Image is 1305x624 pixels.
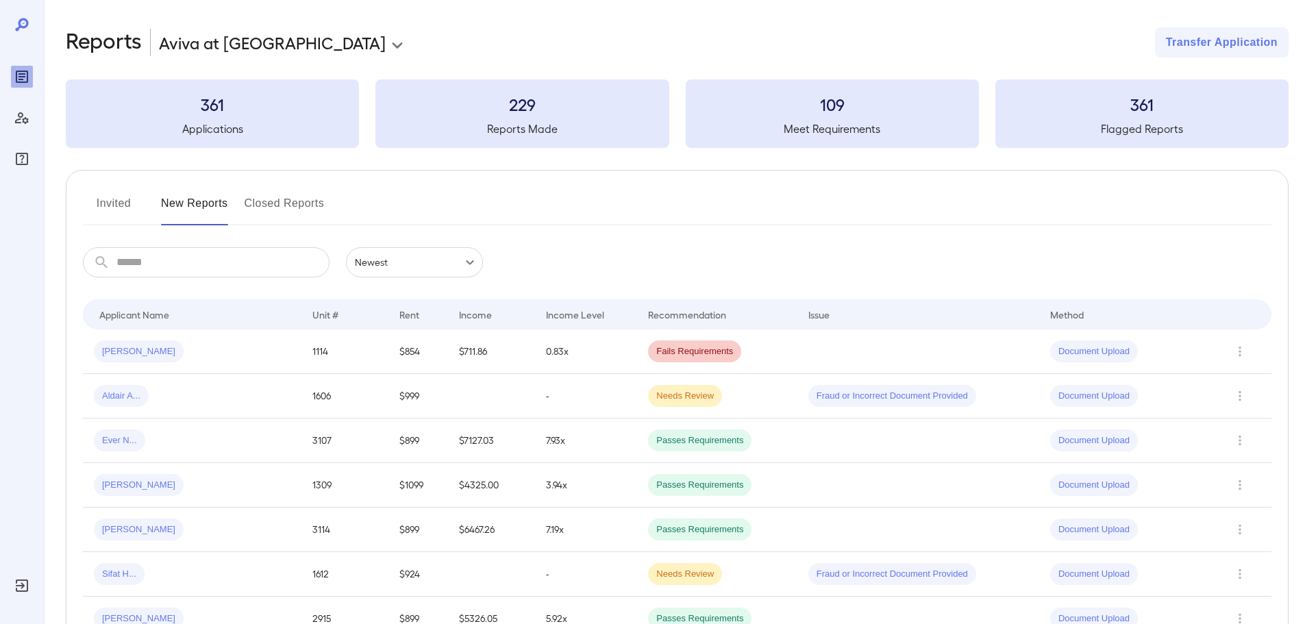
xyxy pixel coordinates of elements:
[808,306,830,323] div: Issue
[159,32,386,53] p: Aviva at [GEOGRAPHIC_DATA]
[399,306,421,323] div: Rent
[1229,563,1251,585] button: Row Actions
[1050,390,1138,403] span: Document Upload
[94,568,145,581] span: Sifat H...
[1229,340,1251,362] button: Row Actions
[1050,306,1084,323] div: Method
[535,463,637,508] td: 3.94x
[301,552,388,597] td: 1612
[1229,519,1251,540] button: Row Actions
[375,93,669,115] h3: 229
[11,66,33,88] div: Reports
[301,419,388,463] td: 3107
[388,552,448,597] td: $924
[301,374,388,419] td: 1606
[346,247,483,277] div: Newest
[648,568,722,581] span: Needs Review
[648,434,751,447] span: Passes Requirements
[66,93,359,115] h3: 361
[66,27,142,58] h2: Reports
[686,121,979,137] h5: Meet Requirements
[1050,434,1138,447] span: Document Upload
[1050,568,1138,581] span: Document Upload
[459,306,492,323] div: Income
[535,374,637,419] td: -
[995,93,1289,115] h3: 361
[1229,385,1251,407] button: Row Actions
[388,508,448,552] td: $899
[388,329,448,374] td: $854
[535,552,637,597] td: -
[388,374,448,419] td: $999
[94,434,145,447] span: Ever N...
[535,508,637,552] td: 7.19x
[448,419,535,463] td: $7127.03
[245,192,325,225] button: Closed Reports
[99,306,169,323] div: Applicant Name
[301,329,388,374] td: 1114
[301,463,388,508] td: 1309
[11,575,33,597] div: Log Out
[448,463,535,508] td: $4325.00
[11,148,33,170] div: FAQ
[808,568,976,581] span: Fraud or Incorrect Document Provided
[1155,27,1289,58] button: Transfer Application
[1229,429,1251,451] button: Row Actions
[648,390,722,403] span: Needs Review
[388,419,448,463] td: $899
[312,306,338,323] div: Unit #
[11,107,33,129] div: Manage Users
[94,523,184,536] span: [PERSON_NAME]
[1229,474,1251,496] button: Row Actions
[648,345,741,358] span: Fails Requirements
[1050,523,1138,536] span: Document Upload
[94,345,184,358] span: [PERSON_NAME]
[448,329,535,374] td: $711.86
[995,121,1289,137] h5: Flagged Reports
[388,463,448,508] td: $1099
[161,192,228,225] button: New Reports
[83,192,145,225] button: Invited
[448,508,535,552] td: $6467.26
[94,479,184,492] span: [PERSON_NAME]
[648,306,726,323] div: Recommendation
[94,390,149,403] span: Aldair A...
[1050,345,1138,358] span: Document Upload
[535,329,637,374] td: 0.83x
[1050,479,1138,492] span: Document Upload
[535,419,637,463] td: 7.93x
[686,93,979,115] h3: 109
[66,79,1289,148] summary: 361Applications229Reports Made109Meet Requirements361Flagged Reports
[66,121,359,137] h5: Applications
[648,523,751,536] span: Passes Requirements
[808,390,976,403] span: Fraud or Incorrect Document Provided
[648,479,751,492] span: Passes Requirements
[546,306,604,323] div: Income Level
[375,121,669,137] h5: Reports Made
[301,508,388,552] td: 3114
